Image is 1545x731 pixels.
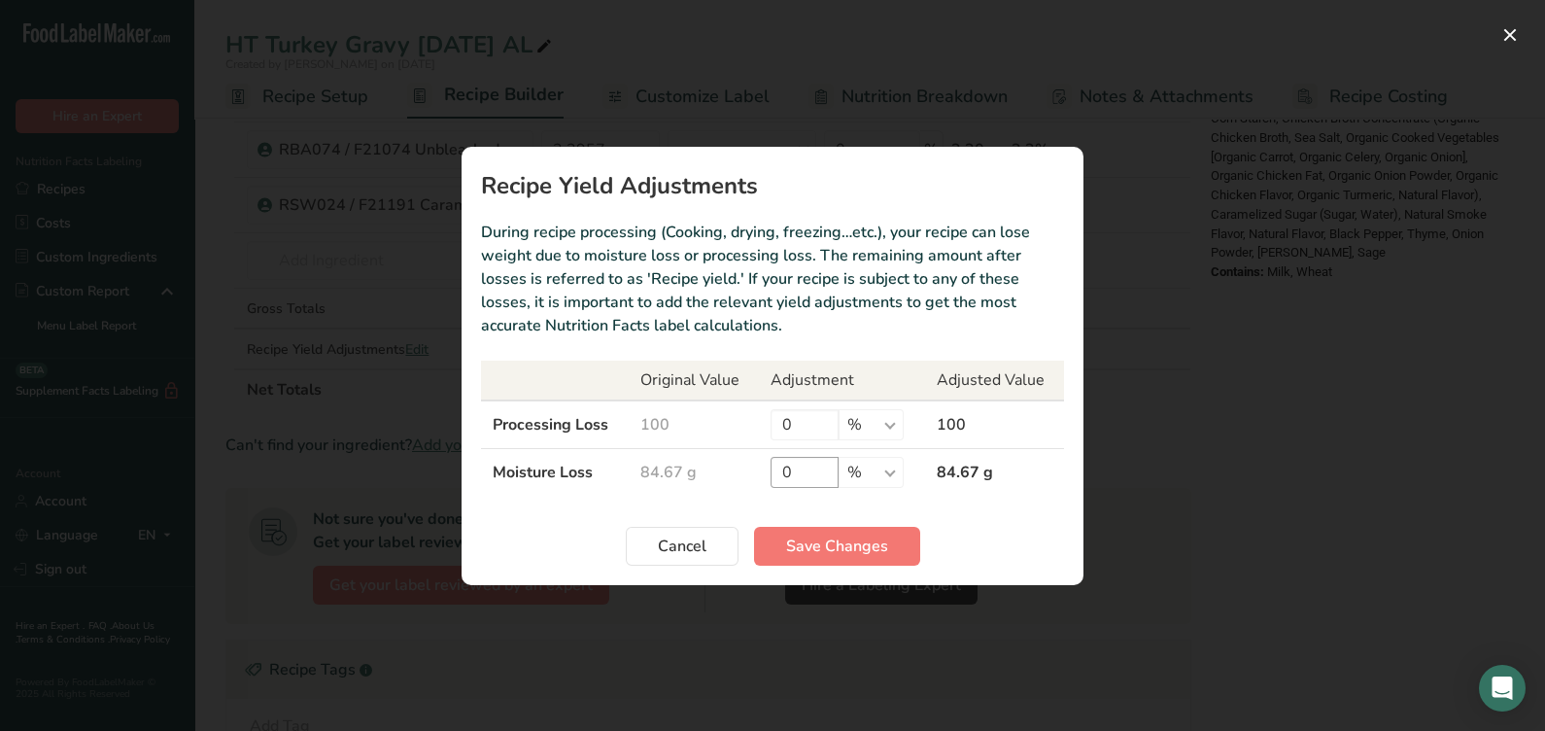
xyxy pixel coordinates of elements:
span: Save Changes [786,535,888,558]
button: Save Changes [754,527,920,566]
td: 84.67 g [629,448,759,496]
td: 100 [629,400,759,449]
th: Adjustment [759,361,925,400]
td: 84.67 g [925,448,1064,496]
span: Cancel [658,535,706,558]
th: Original Value [629,361,759,400]
td: Processing Loss [481,400,629,449]
p: During recipe processing (Cooking, drying, freezing…etc.), your recipe can lose weight due to moi... [481,221,1064,337]
td: 100 [925,400,1064,449]
th: Adjusted Value [925,361,1064,400]
button: Cancel [626,527,738,566]
h1: Recipe Yield Adjustments [481,174,1064,197]
div: Open Intercom Messenger [1479,665,1526,712]
td: Moisture Loss [481,448,629,496]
